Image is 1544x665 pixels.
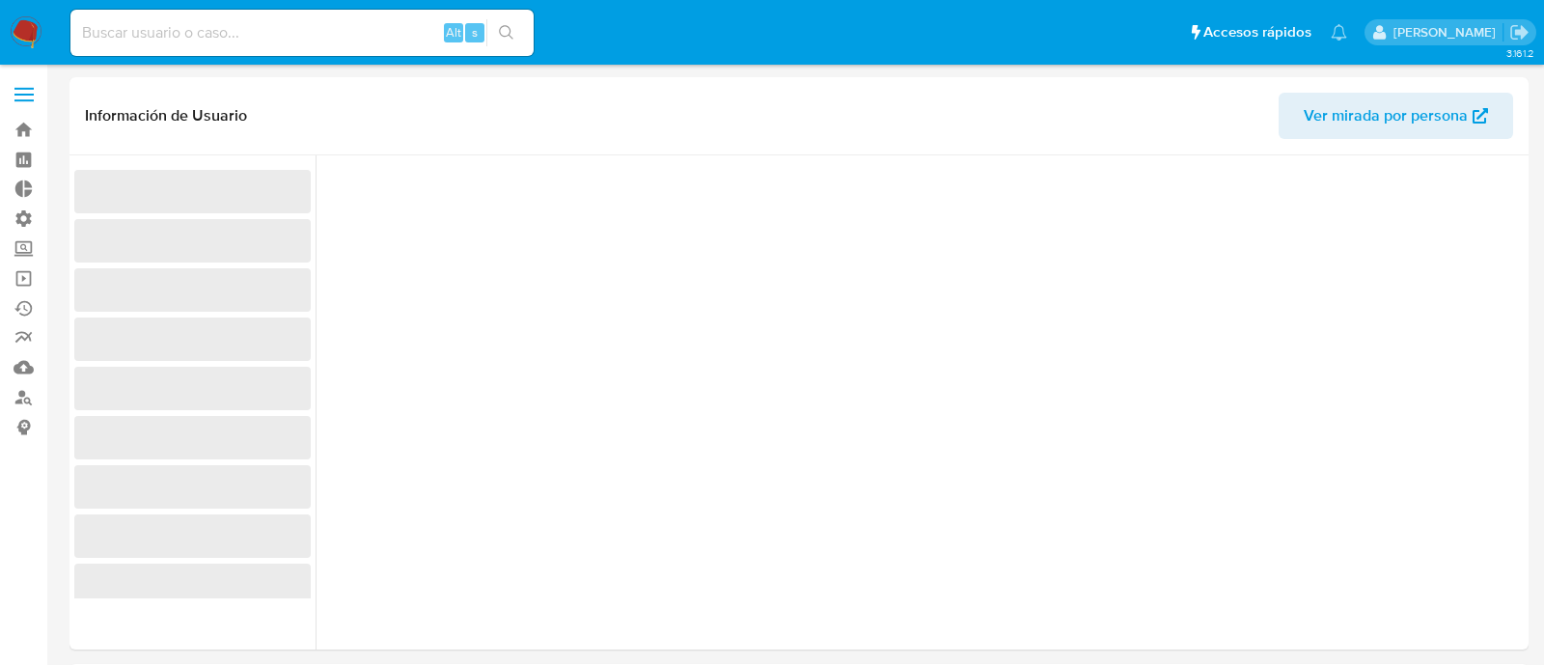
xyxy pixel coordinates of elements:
a: Salir [1509,22,1530,42]
span: ‌ [74,367,311,410]
span: Alt [446,23,461,42]
span: ‌ [74,170,311,213]
span: Ver mirada por persona [1304,93,1468,139]
a: Notificaciones [1331,24,1347,41]
button: search-icon [486,19,526,46]
span: ‌ [74,318,311,361]
p: yanina.loff@mercadolibre.com [1393,23,1503,42]
h1: Información de Usuario [85,106,247,125]
span: ‌ [74,416,311,459]
span: ‌ [74,219,311,263]
span: ‌ [74,268,311,312]
span: ‌ [74,564,311,607]
span: ‌ [74,514,311,558]
input: Buscar usuario o caso... [70,20,534,45]
span: ‌ [74,465,311,509]
button: Ver mirada por persona [1279,93,1513,139]
span: s [472,23,478,42]
span: Accesos rápidos [1203,22,1311,42]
